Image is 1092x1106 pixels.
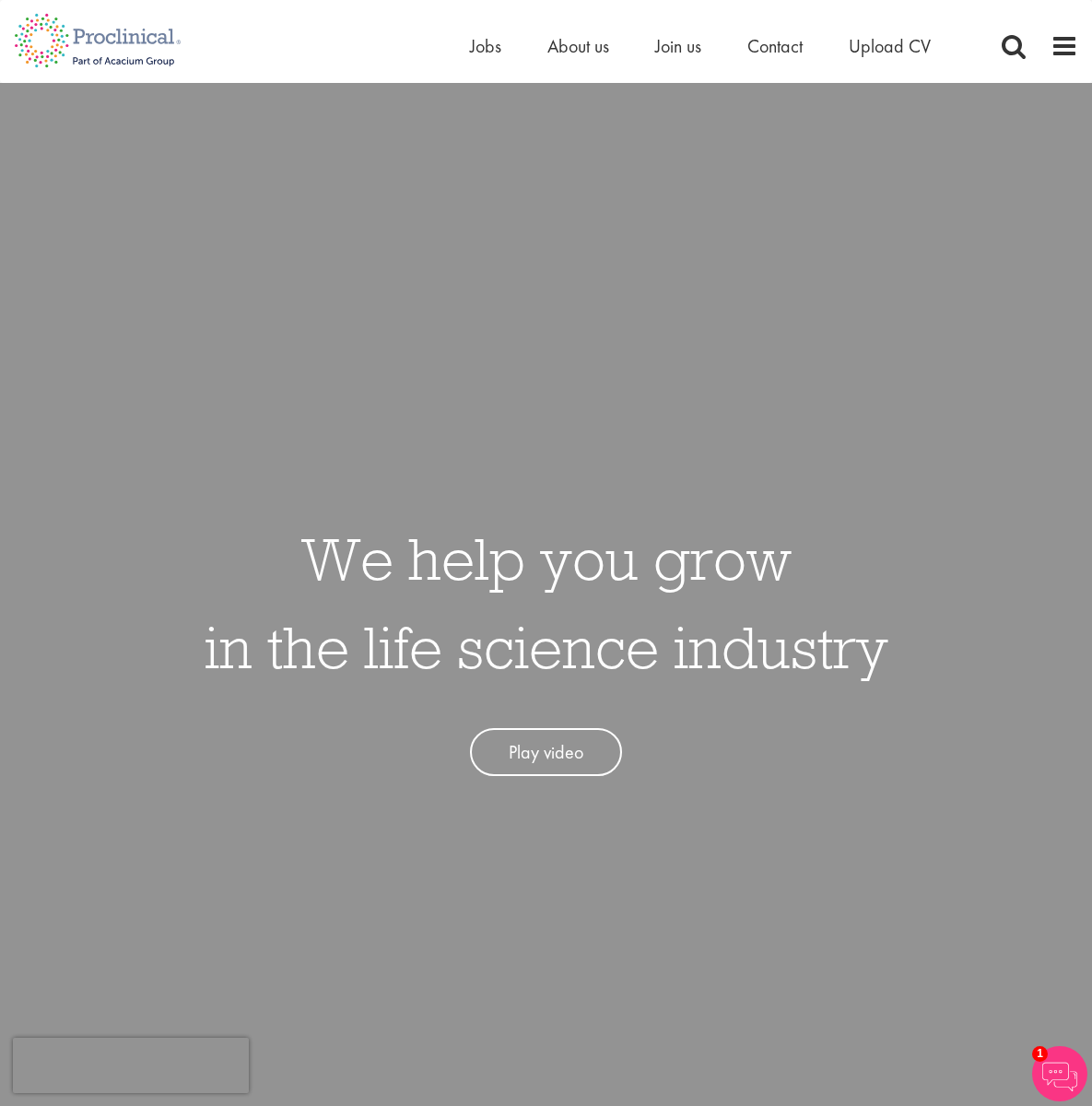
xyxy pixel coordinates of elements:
img: Chatbot [1032,1046,1087,1101]
span: 1 [1032,1046,1048,1062]
h1: We help you grow in the life science industry [205,514,888,691]
a: Upload CV [849,34,931,58]
a: About us [547,34,609,58]
a: Join us [655,34,701,58]
a: Contact [747,34,803,58]
a: Jobs [470,34,501,58]
a: Play video [470,728,622,777]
